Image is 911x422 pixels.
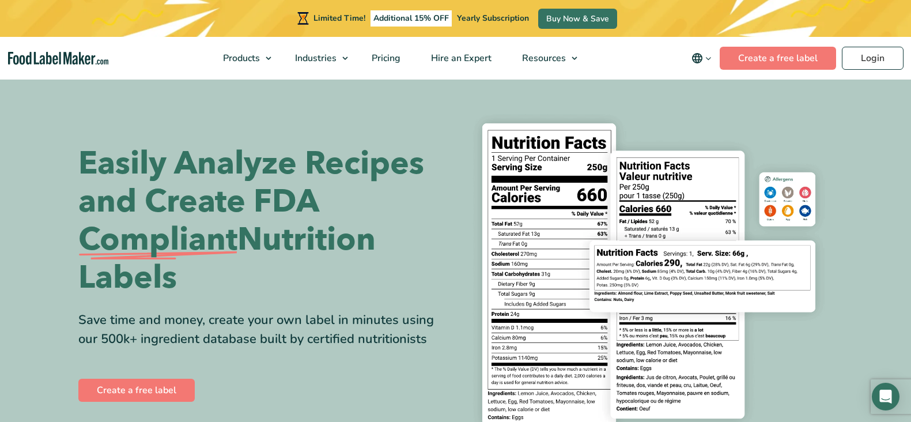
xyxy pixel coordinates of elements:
[78,221,237,259] span: Compliant
[428,52,493,65] span: Hire an Expert
[842,47,904,70] a: Login
[720,47,836,70] a: Create a free label
[78,379,195,402] a: Create a free label
[538,9,617,29] a: Buy Now & Save
[280,37,354,80] a: Industries
[208,37,277,80] a: Products
[220,52,261,65] span: Products
[457,13,529,24] span: Yearly Subscription
[507,37,583,80] a: Resources
[368,52,402,65] span: Pricing
[872,383,899,410] div: Open Intercom Messenger
[78,311,447,349] div: Save time and money, create your own label in minutes using our 500k+ ingredient database built b...
[519,52,567,65] span: Resources
[78,145,447,297] h1: Easily Analyze Recipes and Create FDA Nutrition Labels
[416,37,504,80] a: Hire an Expert
[313,13,365,24] span: Limited Time!
[371,10,452,27] span: Additional 15% OFF
[357,37,413,80] a: Pricing
[292,52,338,65] span: Industries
